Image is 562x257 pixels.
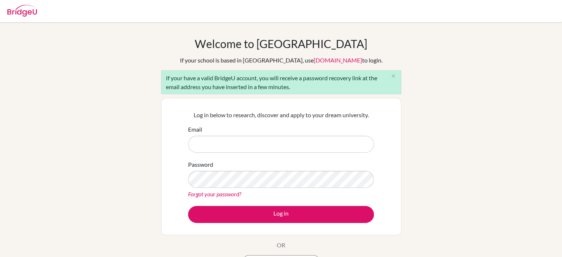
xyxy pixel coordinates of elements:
p: Log in below to research, discover and apply to your dream university. [188,111,374,119]
button: Log in [188,206,374,223]
div: If your have a valid BridgeU account, you will receive a password recovery link at the email addr... [161,70,401,94]
i: close [391,73,396,79]
button: Close [386,71,401,82]
img: Bridge-U [7,5,37,17]
p: OR [277,241,285,250]
label: Email [188,125,202,134]
a: [DOMAIN_NAME] [314,57,362,64]
div: If your school is based in [GEOGRAPHIC_DATA], use to login. [180,56,382,65]
a: Forgot your password? [188,190,241,197]
h1: Welcome to [GEOGRAPHIC_DATA] [195,37,367,50]
label: Password [188,160,213,169]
